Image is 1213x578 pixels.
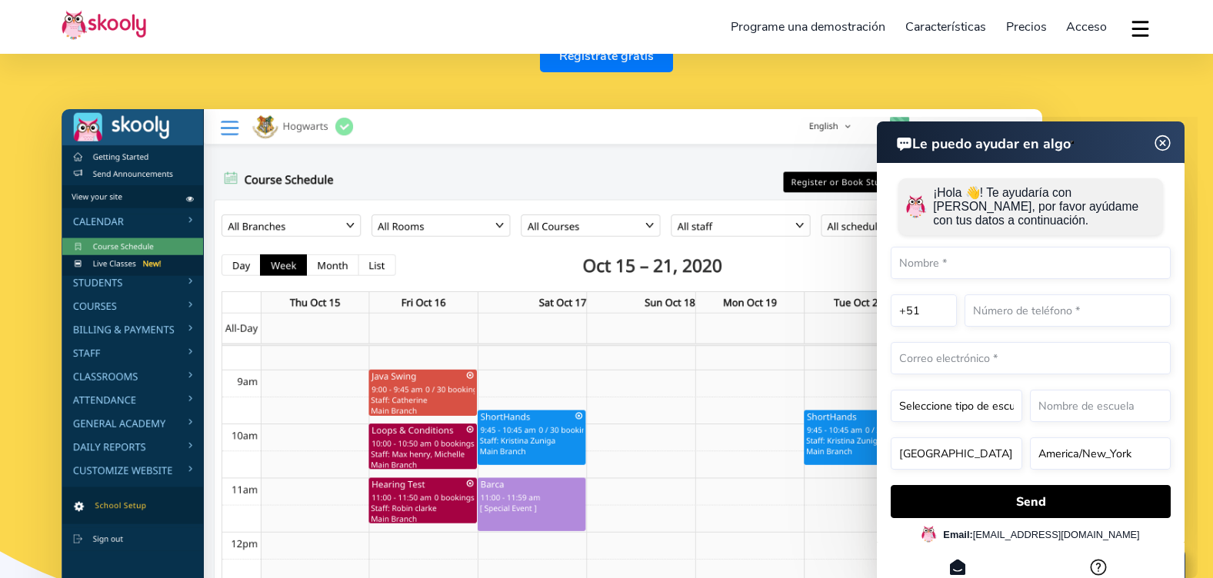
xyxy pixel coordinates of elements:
span: Acceso [1066,18,1107,35]
img: Skooly [62,10,146,40]
a: Registrate gratis [540,39,673,72]
button: dropdown menu [1129,11,1151,46]
a: Programe una demostración [721,15,896,39]
a: Precios [996,15,1057,39]
a: Características [895,15,996,39]
span: Precios [1006,18,1047,35]
a: Acceso [1056,15,1117,39]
